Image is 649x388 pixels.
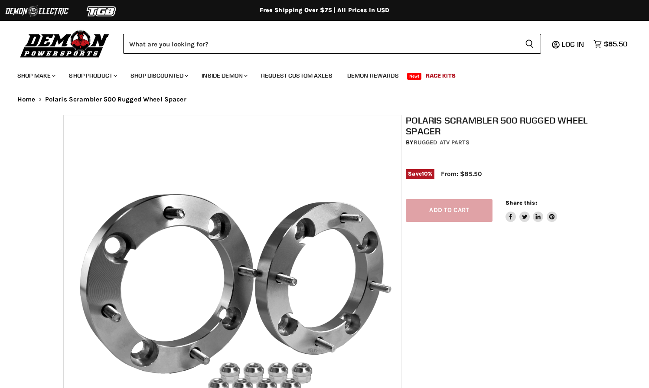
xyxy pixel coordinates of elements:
a: Shop Product [62,67,122,85]
h1: Polaris Scrambler 500 Rugged Wheel Spacer [406,115,590,137]
span: $85.50 [604,40,627,48]
img: Demon Powersports [17,28,112,59]
span: Save % [406,169,434,179]
form: Product [123,34,541,54]
input: Search [123,34,518,54]
a: Shop Discounted [124,67,193,85]
aside: Share this: [506,199,557,222]
span: Log in [562,40,584,49]
a: Shop Make [11,67,61,85]
span: New! [407,73,422,80]
a: Demon Rewards [341,67,405,85]
span: From: $85.50 [441,170,482,178]
a: Race Kits [419,67,462,85]
span: 10 [422,170,428,177]
a: $85.50 [589,38,632,50]
span: Polaris Scrambler 500 Rugged Wheel Spacer [45,96,186,103]
ul: Main menu [11,63,625,85]
a: Request Custom Axles [254,67,339,85]
a: Rugged ATV Parts [414,139,470,146]
a: Inside Demon [195,67,253,85]
span: Share this: [506,199,537,206]
button: Search [518,34,541,54]
img: Demon Electric Logo 2 [4,3,69,20]
a: Log in [558,40,589,48]
div: by [406,138,590,147]
a: Home [17,96,36,103]
img: TGB Logo 2 [69,3,134,20]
